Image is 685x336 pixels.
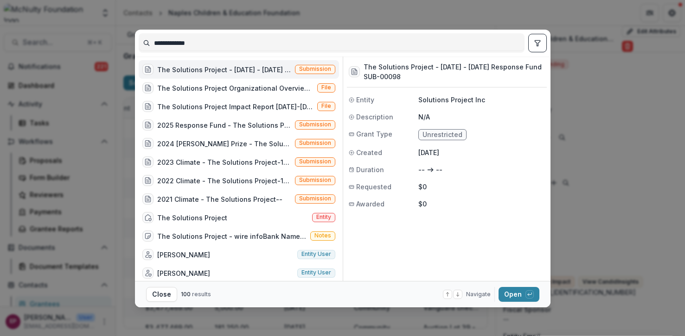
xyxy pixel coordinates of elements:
[356,95,374,105] span: Entity
[299,177,331,183] span: Submission
[157,120,291,130] div: 2025 Response Fund - The Solutions Project (For the Solutions Project’s efforts to support frontl...
[146,287,177,302] button: Close
[499,287,539,302] button: Open
[157,83,314,93] div: The Solutions Project Organizational Overview 2025_.pdf
[157,268,210,278] div: [PERSON_NAME]
[356,112,393,122] span: Description
[356,148,382,157] span: Created
[181,291,191,298] span: 100
[301,251,331,257] span: Entity user
[364,72,542,81] h3: SUB-00098
[157,231,307,241] div: The Solutions Project - wire infoBank Name: Amalgamated BankBank Address: [STREET_ADDRESS][US_STA...
[418,148,545,157] p: [DATE]
[418,165,425,174] p: --
[418,112,545,122] p: N/A
[356,129,392,139] span: Grant Type
[321,103,331,109] span: File
[157,213,227,223] div: The Solutions Project
[314,232,331,239] span: Notes
[418,182,545,192] p: $0
[418,199,545,209] p: $0
[157,250,210,260] div: [PERSON_NAME]
[466,290,491,299] span: Navigate
[192,291,211,298] span: results
[301,269,331,276] span: Entity user
[299,66,331,72] span: Submission
[356,182,391,192] span: Requested
[157,157,291,167] div: 2023 Climate - The Solutions Project-11/30/2023-11/30/2024
[157,176,291,186] div: 2022 Climate - The Solutions Project-10/31/2022-10/31/2023
[157,65,291,75] div: The Solutions Project - [DATE] - [DATE] Response Fund
[299,158,331,165] span: Submission
[157,102,314,112] div: The Solutions Project Impact Report [DATE]-[DATE].pdf
[356,165,384,174] span: Duration
[157,139,291,149] div: 2024 [PERSON_NAME] Prize - The Solutions Project
[528,34,547,52] button: toggle filters
[364,62,542,72] h3: The Solutions Project - [DATE] - [DATE] Response Fund
[436,165,442,174] p: --
[299,121,331,128] span: Submission
[321,84,331,91] span: File
[299,195,331,202] span: Submission
[299,140,331,146] span: Submission
[356,199,384,209] span: Awarded
[316,214,331,220] span: Entity
[418,95,545,105] p: Solutions Project Inc
[157,194,282,204] div: 2021 Climate - The Solutions Project--
[423,131,462,139] span: Unrestricted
